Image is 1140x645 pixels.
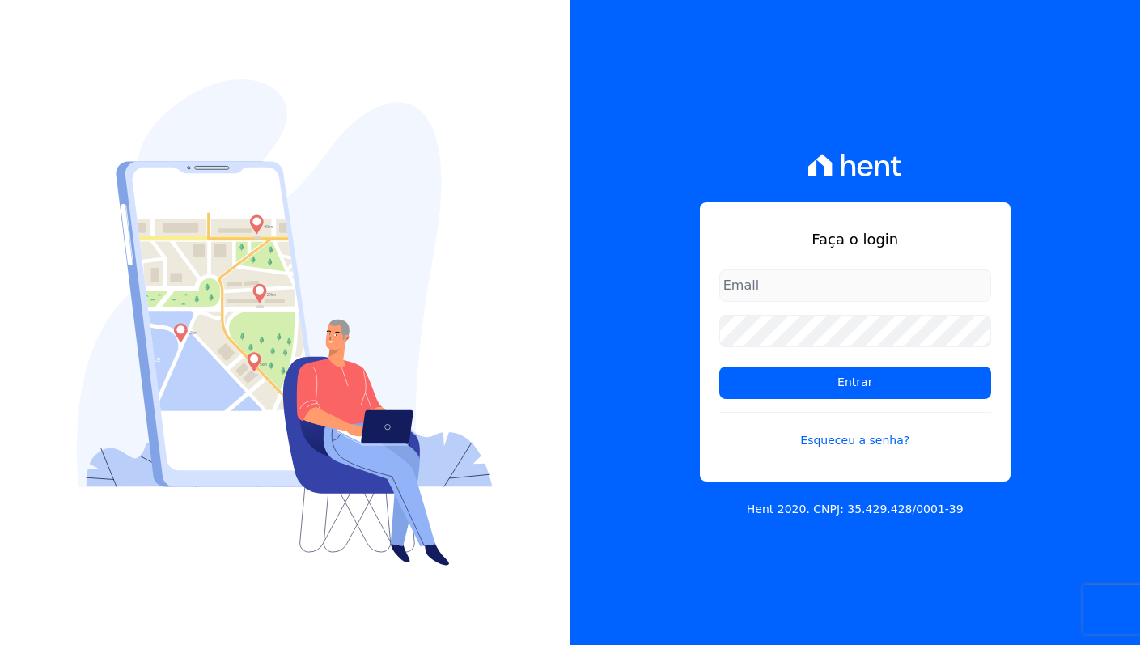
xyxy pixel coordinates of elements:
h1: Faça o login [719,228,991,250]
p: Hent 2020. CNPJ: 35.429.428/0001-39 [747,501,964,518]
img: Login [77,79,493,566]
input: Entrar [719,367,991,399]
a: Esqueceu a senha? [719,412,991,449]
input: Email [719,269,991,302]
